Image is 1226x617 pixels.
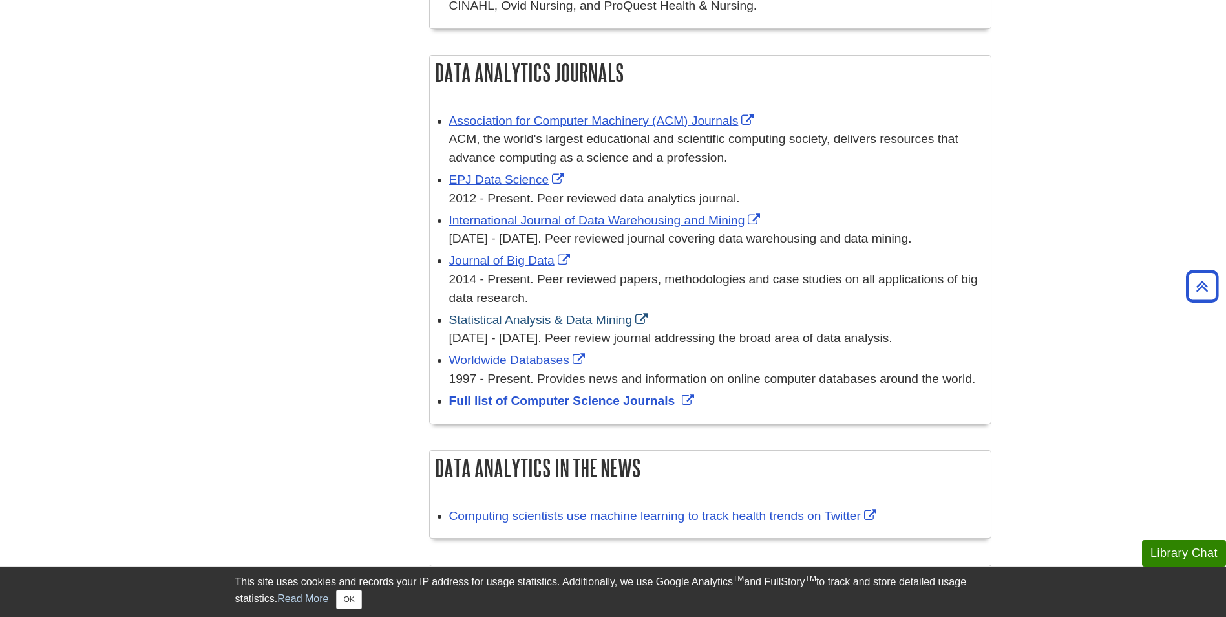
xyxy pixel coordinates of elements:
div: This site uses cookies and records your IP address for usage statistics. Additionally, we use Goo... [235,574,991,609]
a: Link opens in new window [449,353,588,367]
div: 2012 - Present. Peer reviewed data analytics journal. [449,189,984,208]
a: Link opens in new window [449,114,757,127]
sup: TM [805,574,816,583]
a: Link opens in new window [449,213,764,227]
div: [DATE] - [DATE]. Peer review journal addressing the broad area of data analysis. [449,329,984,348]
a: Back to Top [1181,277,1223,295]
a: Link opens in new window [449,173,568,186]
sup: TM [733,574,744,583]
b: Full list of Computer Science Journals [449,394,675,407]
a: Link opens in new window [449,254,573,267]
button: Library Chat [1142,540,1226,567]
a: Link opens in new window [449,313,651,327]
button: Close [336,590,361,609]
h2: Data Analytics Journals [430,56,991,90]
div: 2014 - Present. Peer reviewed papers, methodologies and case studies on all applications of big d... [449,270,984,308]
a: Link opens in new window [449,394,697,407]
a: Link opens in new window [449,509,880,523]
h2: Data Analytics in the News [430,451,991,485]
div: [DATE] - [DATE]. Peer reviewed journal covering data warehousing and data mining. [449,230,984,248]
div: 1997 - Present. Provides news and information on online computer databases around the world. [449,370,984,389]
div: ACM, the world's largest educational and scientific computing society, delivers resources that ad... [449,130,984,168]
a: Read More [277,593,328,604]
